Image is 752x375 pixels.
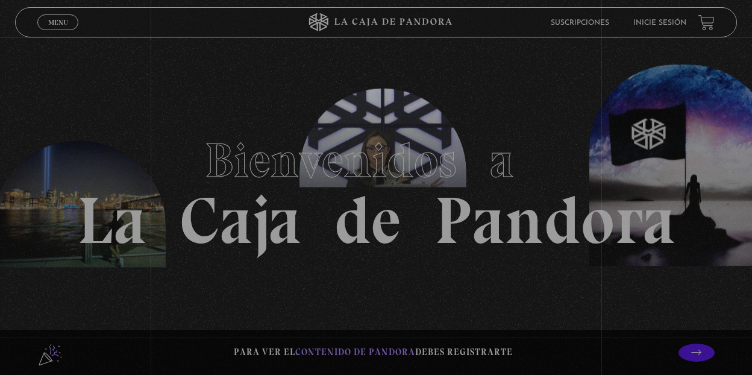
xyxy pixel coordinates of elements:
[77,121,675,254] h1: La Caja de Pandora
[551,19,609,27] a: Suscripciones
[44,29,72,37] span: Cerrar
[48,19,68,26] span: Menu
[205,131,547,189] span: Bienvenidos a
[234,344,513,361] p: Para ver el debes registrarte
[633,19,686,27] a: Inicie sesión
[698,14,715,31] a: View your shopping cart
[295,347,415,358] span: contenido de Pandora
